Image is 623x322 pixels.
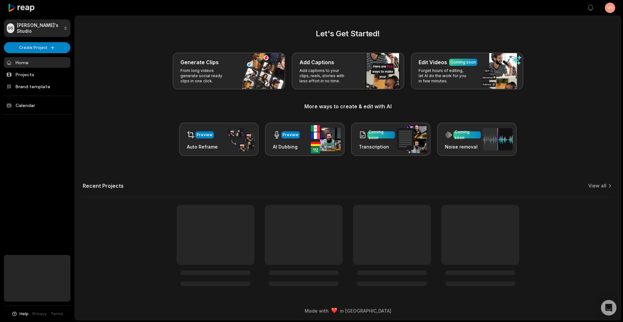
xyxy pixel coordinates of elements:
[419,68,469,84] p: Forget hours of editing, let AI do the work for you in few minutes.
[81,307,615,314] div: Made with in [GEOGRAPHIC_DATA]
[283,132,299,138] div: Preview
[299,58,334,66] h3: Add Captions
[187,143,218,150] h3: Auto Reframe
[180,58,219,66] h3: Generate Clips
[601,300,617,316] div: Open Intercom Messenger
[197,132,213,138] div: Preview
[19,311,29,317] span: Help
[83,28,613,40] h2: Let's Get Started!
[4,100,70,111] a: Calendar
[4,57,70,68] a: Home
[225,127,255,152] img: auto_reframe.png
[4,69,70,80] a: Projects
[483,128,513,150] img: noise_removal.png
[455,129,480,141] div: Coming soon
[17,22,61,34] p: [PERSON_NAME]'s Studio
[397,125,427,153] img: transcription.png
[4,81,70,92] a: Brand template
[359,143,395,150] h3: Transcription
[299,68,350,84] p: Add captions to your clips, reels, stories with less effort in no time.
[445,143,481,150] h3: Noise removal
[331,308,337,314] img: heart emoji
[419,58,447,66] h3: Edit Videos
[369,129,394,141] div: Coming soon
[450,59,476,65] div: Coming soon
[51,311,63,317] a: Terms
[32,311,47,317] a: Privacy
[311,125,341,153] img: ai_dubbing.png
[4,42,70,53] button: Create Project
[83,183,124,189] h2: Recent Projects
[180,68,231,84] p: From long videos generate social ready clips in one click.
[273,143,300,150] h3: AI Dubbing
[7,23,14,33] div: GS
[588,183,606,189] a: View all
[83,102,613,110] h3: More ways to create & edit with AI
[11,311,29,317] button: Help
